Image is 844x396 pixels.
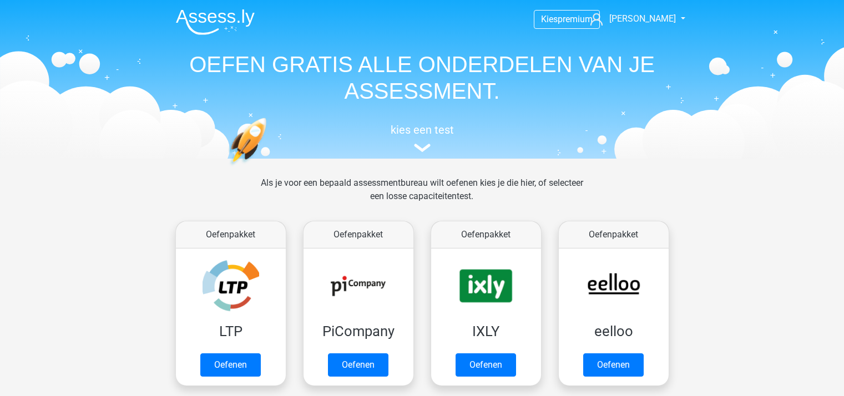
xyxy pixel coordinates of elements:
a: Oefenen [456,353,516,377]
span: premium [558,14,593,24]
h5: kies een test [167,123,678,136]
a: Oefenen [328,353,388,377]
img: oefenen [228,118,310,218]
a: Kiespremium [534,12,599,27]
img: assessment [414,144,431,152]
a: kies een test [167,123,678,153]
h1: OEFEN GRATIS ALLE ONDERDELEN VAN JE ASSESSMENT. [167,51,678,104]
a: [PERSON_NAME] [586,12,677,26]
img: Assessly [176,9,255,35]
span: [PERSON_NAME] [609,13,676,24]
div: Als je voor een bepaald assessmentbureau wilt oefenen kies je die hier, of selecteer een losse ca... [252,176,592,216]
span: Kies [541,14,558,24]
a: Oefenen [200,353,261,377]
a: Oefenen [583,353,644,377]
